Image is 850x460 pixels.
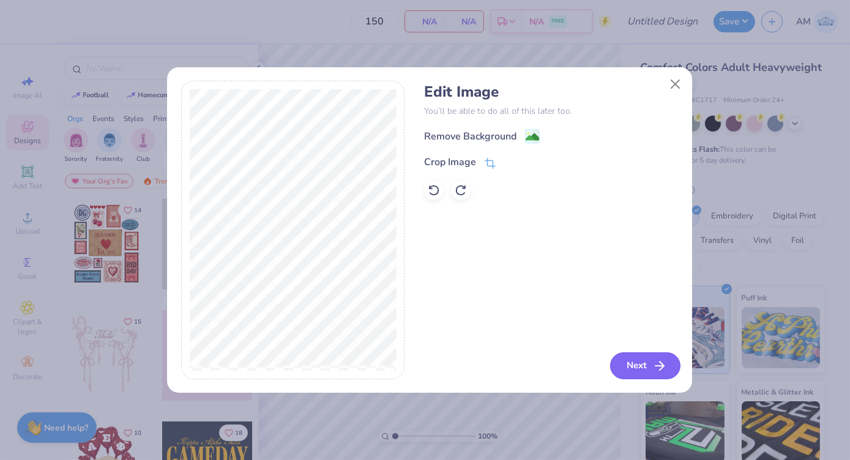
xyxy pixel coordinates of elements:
[424,155,476,169] div: Crop Image
[424,129,516,144] div: Remove Background
[424,105,678,117] p: You’ll be able to do all of this later too.
[610,352,680,379] button: Next
[664,72,687,95] button: Close
[424,83,678,101] h4: Edit Image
